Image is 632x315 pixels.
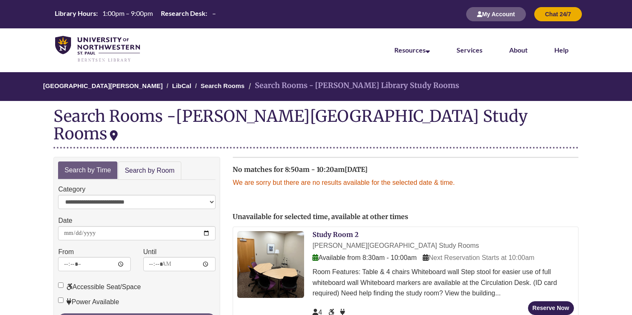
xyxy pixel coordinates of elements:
[51,9,219,19] table: Hours Today
[58,184,85,195] label: Category
[237,231,304,298] img: Study Room 2
[528,301,574,315] button: Reserve Now
[157,9,208,18] th: Research Desk:
[53,107,578,148] div: Search Rooms -
[312,267,574,299] div: Room Features: Table & 4 chairs Whiteboard wall Step stool for easier use of full whiteboard wall...
[509,46,528,54] a: About
[312,240,574,251] div: [PERSON_NAME][GEOGRAPHIC_DATA] Study Rooms
[233,177,578,188] p: We are sorry but there are no results available for the selected date & time.
[58,247,74,257] label: From
[212,9,216,17] span: –
[102,9,153,17] span: 1:00pm – 9:00pm
[554,46,569,54] a: Help
[53,72,578,101] nav: Breadcrumb
[534,7,582,21] button: Chat 24/7
[58,282,141,292] label: Accessible Seat/Space
[312,254,416,261] span: Available from 8:30am - 10:00am
[394,46,430,54] a: Resources
[534,10,582,18] a: Chat 24/7
[246,80,459,92] li: Search Rooms - [PERSON_NAME] Library Study Rooms
[58,161,117,179] a: Search by Time
[53,106,528,144] div: [PERSON_NAME][GEOGRAPHIC_DATA] Study Rooms
[233,213,578,221] h2: Unavailable for selected time, available at other times
[201,82,244,89] a: Search Rooms
[466,7,526,21] button: My Account
[58,297,119,307] label: Power Available
[457,46,482,54] a: Services
[43,82,162,89] a: [GEOGRAPHIC_DATA][PERSON_NAME]
[118,161,181,180] a: Search by Room
[51,9,219,20] a: Hours Today
[312,230,358,239] a: Study Room 2
[58,297,63,303] input: Power Available
[58,215,72,226] label: Date
[423,254,534,261] span: Next Reservation Starts at 10:00am
[466,10,526,18] a: My Account
[143,247,157,257] label: Until
[58,282,63,288] input: Accessible Seat/Space
[233,166,578,174] h2: No matches for 8:50am - 10:20am[DATE]
[51,9,99,18] th: Library Hours:
[172,82,191,89] a: LibCal
[55,36,140,63] img: UNWSP Library Logo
